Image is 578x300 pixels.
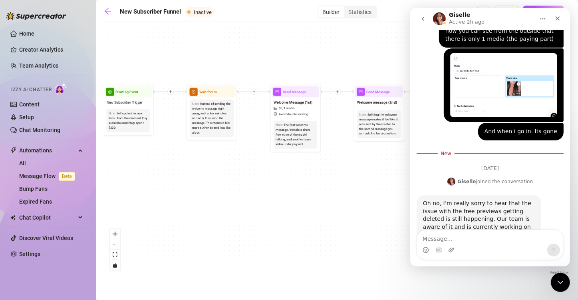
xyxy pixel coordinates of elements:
[38,239,44,245] button: Upload attachment
[104,7,112,15] span: arrow-left
[19,235,73,241] a: Discover Viral Videos
[19,114,34,120] a: Setup
[276,123,315,147] div: The first welcome message. Include a short free video of the model talking, and another tease vid...
[19,211,76,224] span: Chat Copilot
[19,62,58,69] a: Team Analytics
[192,102,232,135] div: Instead of sending the welcome message right away, wait a few minutes and only then send the mess...
[252,90,256,94] span: plus
[110,260,120,270] button: toggle interactivity
[318,6,377,18] div: segmented control
[10,215,16,220] img: Chat Copilot
[25,239,32,245] button: Gif picker
[284,106,295,111] span: 1 media
[283,89,306,95] span: Send Message
[13,192,125,246] div: Oh no, I’m really sorry to hear that the issue with the free previews getting deleted is still ha...
[19,43,83,56] a: Creator Analytics
[551,273,570,292] iframe: Intercom live chat
[550,270,569,274] a: React Flow attribution
[104,7,116,17] a: arrow-left
[410,8,570,266] iframe: Intercom live chat
[344,6,376,18] div: Statistics
[6,187,153,269] div: Giselle says…
[115,89,138,95] span: Starting Event
[187,85,237,140] div: clock-circleWait for1mNote:Instead of sending the welcome message right away, wait a few minutes ...
[279,106,283,111] span: $ 5 ,
[270,85,321,152] div: mailSend MessageWelcome Message (1st)picture$5,1 mediasafety-certificateAvoid double sendingNote:...
[336,90,340,94] span: plus
[274,100,312,105] span: Welcome Message (1st)
[477,6,490,18] button: Open Exit Rules
[55,83,67,94] img: AI Chatter
[19,186,48,192] a: Bump Fans
[10,147,17,154] span: thunderbolt
[6,187,131,251] div: Oh no, I’m really sorry to hear that the issue with the free previews getting deleted is still ha...
[279,112,308,117] span: Avoid double sending
[190,88,198,96] span: clock-circle
[354,85,404,142] div: mailSend MessageWelcome message (2nd)Note:Splitting the welcome message makes it feel like it was...
[120,8,181,15] strong: New Subscriber Funnel
[106,88,114,96] span: play-circle
[19,173,78,179] a: Message FlowBeta
[366,89,390,95] span: Send Message
[357,88,365,96] span: mail
[274,107,278,110] span: picture
[273,88,281,96] span: mail
[110,239,120,250] button: zoom out
[19,30,34,37] a: Home
[169,90,172,94] span: plus
[103,85,154,136] div: play-circleStarting EventNew Subscriber TriggerNote:Sell content to new fans - from the moment th...
[359,112,399,136] div: Splitting the welcome message makes it feel like it was sent by the creator. In the second messag...
[7,222,153,236] textarea: Message…
[19,144,76,157] span: Automations
[19,160,26,166] a: All
[357,100,397,105] span: Welcome message (2nd)
[110,229,120,239] button: zoom in
[318,6,344,18] div: Builder
[110,229,120,270] div: React Flow controls
[274,112,278,116] span: safety-certificate
[137,236,150,248] button: Send a message…
[110,250,120,260] button: fit view
[12,239,19,245] button: Emoji picker
[199,89,217,95] span: Wait for 1m
[109,111,148,130] div: Sell content to new fans - from the moment they subscribe until they spend $300
[194,9,212,15] span: Inactive
[11,86,52,94] span: Izzy AI Chatter
[494,6,519,18] button: Save Flow
[107,100,143,105] span: New Subscriber Trigger
[19,101,40,108] a: Content
[59,172,75,181] span: Beta
[6,12,66,20] img: logo-BBDzfeDw.svg
[523,6,564,18] button: Set Live
[19,127,60,133] a: Chat Monitoring
[19,198,52,205] a: Expired Fans
[19,251,40,257] a: Settings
